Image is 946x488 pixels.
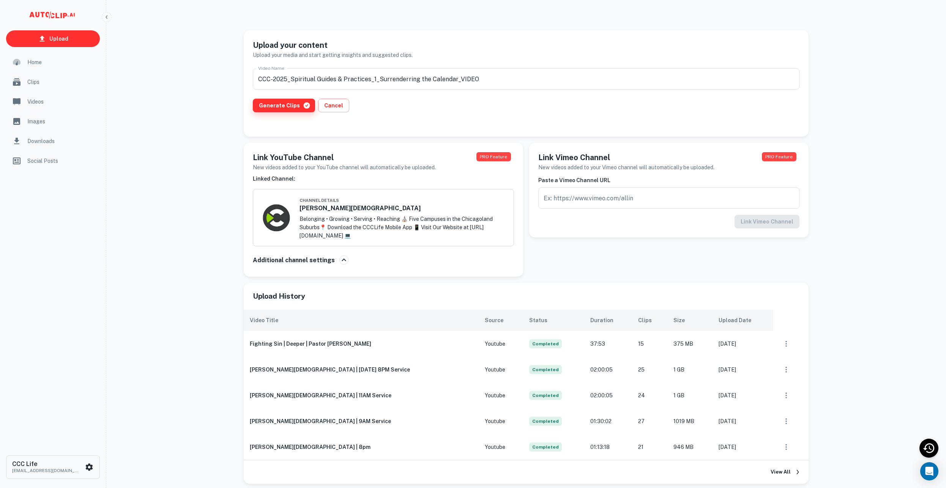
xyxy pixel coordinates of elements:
[6,455,100,479] button: CCC Life[EMAIL_ADDRESS][DOMAIN_NAME]
[479,310,523,331] th: Source
[250,417,391,425] h6: [PERSON_NAME][DEMOGRAPHIC_DATA] | 9AM Service
[300,215,508,240] p: Belonging • Growing • Serving • Reaching ⛪️ Five Campuses in the Chicagoland Suburbs📍 Download th...
[584,357,632,383] td: 02:00:05
[713,331,774,357] td: [DATE]
[632,434,667,460] td: 21
[258,65,284,71] label: Video Name
[713,310,774,331] th: Upload Date
[584,310,632,331] th: Duration
[667,310,713,331] th: Size
[250,365,410,374] h6: [PERSON_NAME][DEMOGRAPHIC_DATA] | [DATE] 8PM Service
[300,205,508,212] h6: [PERSON_NAME][DEMOGRAPHIC_DATA]
[253,39,413,51] h5: Upload your content
[632,310,667,331] th: Clips
[12,467,80,474] p: [EMAIL_ADDRESS][DOMAIN_NAME]
[538,187,799,209] input: Ex: https://www.vimeo.com/allin
[667,331,713,357] td: 375 MB
[584,331,632,357] td: 37:53
[27,117,95,126] span: Images
[6,93,100,111] a: Videos
[523,310,584,331] th: Status
[6,132,100,150] a: Downloads
[479,357,523,383] td: youtube
[667,434,713,460] td: 946 MB
[713,408,774,434] td: [DATE]
[318,99,349,112] button: Cancel
[27,98,95,106] span: Videos
[479,434,523,460] td: youtube
[250,391,391,400] h6: [PERSON_NAME][DEMOGRAPHIC_DATA] | 11AM Service
[713,357,774,383] td: [DATE]
[479,408,523,434] td: youtube
[253,51,413,59] h6: Upload your media and start getting insights and suggested clips.
[529,339,562,348] span: Completed
[529,417,562,426] span: Completed
[667,383,713,408] td: 1 GB
[713,383,774,408] td: [DATE]
[244,310,479,331] th: Video Title
[584,408,632,434] td: 01:30:02
[250,340,371,348] h6: Fighting Sin | Deeper | Pastor [PERSON_NAME]
[250,443,371,451] h6: [PERSON_NAME][DEMOGRAPHIC_DATA] | 8pm
[632,331,667,357] td: 15
[300,198,339,203] span: Channel Details
[762,152,796,161] span: PRO Feature
[667,357,713,383] td: 1 GB
[479,331,523,357] td: youtube
[584,434,632,460] td: 01:13:18
[27,58,95,66] span: Home
[259,201,293,235] img: AIdro_kKq4LClzWdh451Mx7hBu90RAzBV1gGJmiOLn7P3vFPeg=s88-c-k-c0x00ffffff-no-rj
[476,152,511,161] span: PRO Feature
[6,112,100,131] a: Images
[667,408,713,434] td: 1019 MB
[253,163,436,172] h6: New videos added to your YouTube channel will automatically be uploaded.
[253,257,335,264] h6: Additional channel settings
[253,99,315,112] button: Generate Clips
[244,310,809,460] div: scrollable content
[27,137,95,145] span: Downloads
[253,292,799,301] span: Upload History
[6,30,100,47] a: Upload
[6,152,100,170] a: Social Posts
[6,73,100,91] a: Clips
[253,175,514,183] h6: Linked Channel:
[253,152,436,163] h5: Link YouTube Channel
[12,461,80,467] h6: CCC Life
[538,176,799,184] h6: Paste a Vimeo Channel URL
[584,383,632,408] td: 02:00:05
[920,462,938,480] div: Open Intercom Messenger
[479,383,523,408] td: youtube
[529,365,562,374] span: Completed
[27,78,95,86] span: Clips
[632,408,667,434] td: 27
[529,442,562,452] span: Completed
[538,152,714,163] h5: Link Vimeo Channel
[529,391,562,400] span: Completed
[919,439,938,458] div: Recent Activity
[769,466,803,478] button: View All
[632,357,667,383] td: 25
[27,157,95,165] span: Social Posts
[6,53,100,71] a: Home
[253,68,799,90] input: Name your your video
[538,163,714,172] h6: New videos added to your Vimeo channel will automatically be uploaded.
[49,35,68,43] p: Upload
[713,434,774,460] td: [DATE]
[632,383,667,408] td: 24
